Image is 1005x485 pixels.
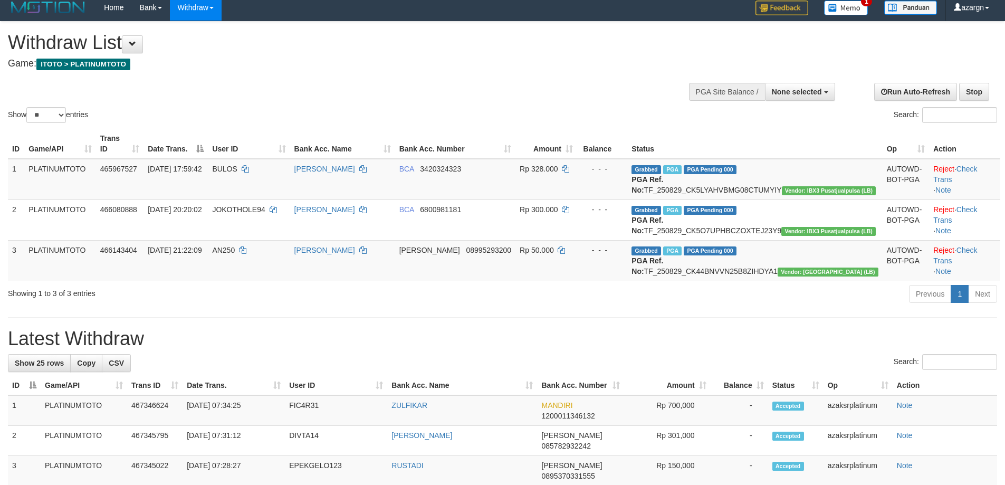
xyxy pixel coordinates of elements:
a: ZULFIKAR [391,401,427,410]
td: TF_250829_CK5LYAHVBMG08CTUMYIY [627,159,882,200]
td: - [711,395,768,426]
div: PGA Site Balance / [689,83,765,101]
div: - - - [581,245,623,255]
span: PGA Pending [684,246,736,255]
th: Bank Acc. Number: activate to sort column ascending [537,376,624,395]
span: Show 25 rows [15,359,64,367]
a: [PERSON_NAME] [294,205,355,214]
a: Reject [933,165,954,173]
a: Note [897,461,913,470]
div: - - - [581,204,623,215]
th: Bank Acc. Name: activate to sort column ascending [290,129,395,159]
span: CSV [109,359,124,367]
th: Game/API: activate to sort column ascending [24,129,95,159]
th: Status [627,129,882,159]
span: Accepted [772,402,804,411]
a: Note [897,401,913,410]
span: None selected [772,88,822,96]
span: Copy [77,359,95,367]
th: Trans ID: activate to sort column ascending [96,129,143,159]
span: PGA Pending [684,206,736,215]
td: PLATINUMTOTO [24,199,95,240]
td: - [711,426,768,456]
img: Button%20Memo.svg [824,1,868,15]
th: Status: activate to sort column ascending [768,376,824,395]
div: - - - [581,164,623,174]
a: [PERSON_NAME] [294,246,355,254]
img: Feedback.jpg [755,1,808,15]
span: BCA [399,205,414,214]
th: Op: activate to sort column ascending [824,376,893,395]
h1: Latest Withdraw [8,328,997,349]
h1: Withdraw List [8,32,659,53]
span: Copy 085782932242 to clipboard [541,442,590,450]
span: [DATE] 17:59:42 [148,165,202,173]
span: [DATE] 21:22:09 [148,246,202,254]
td: DIVTA14 [285,426,387,456]
label: Search: [894,107,997,123]
span: 466143404 [100,246,137,254]
a: [PERSON_NAME] [391,431,452,440]
a: Copy [70,354,102,372]
th: Date Trans.: activate to sort column ascending [183,376,285,395]
a: Note [935,267,951,275]
div: Showing 1 to 3 of 3 entries [8,284,411,299]
span: BCA [399,165,414,173]
span: [DATE] 20:20:02 [148,205,202,214]
span: 465967527 [100,165,137,173]
span: Vendor URL: https://dashboard.q2checkout.com/secure [778,268,878,277]
td: · · [929,199,1000,240]
td: AUTOWD-BOT-PGA [883,159,929,200]
img: panduan.png [884,1,937,15]
th: Bank Acc. Name: activate to sort column ascending [387,376,537,395]
th: Trans ID: activate to sort column ascending [127,376,183,395]
a: Check Trans [933,205,977,224]
th: User ID: activate to sort column ascending [285,376,387,395]
span: Grabbed [631,165,661,174]
span: Rp 300.000 [520,205,558,214]
span: Rp 328.000 [520,165,558,173]
a: Run Auto-Refresh [874,83,957,101]
span: Copy 1200011346132 to clipboard [541,412,595,420]
span: MANDIRI [541,401,572,410]
b: PGA Ref. No: [631,256,663,275]
a: Note [935,226,951,235]
th: Op: activate to sort column ascending [883,129,929,159]
td: · · [929,159,1000,200]
th: Amount: activate to sort column ascending [624,376,711,395]
th: Amount: activate to sort column ascending [515,129,577,159]
td: Rp 700,000 [624,395,711,426]
a: Next [968,285,997,303]
a: Show 25 rows [8,354,71,372]
td: TF_250829_CK44BNVVN25B8ZIHDYA1 [627,240,882,281]
th: Action [893,376,997,395]
td: 1 [8,395,41,426]
span: PGA Pending [684,165,736,174]
label: Show entries [8,107,88,123]
span: Grabbed [631,246,661,255]
h4: Game: [8,59,659,69]
input: Search: [922,354,997,370]
td: 2 [8,426,41,456]
label: Search: [894,354,997,370]
span: Accepted [772,462,804,471]
a: Reject [933,205,954,214]
a: Note [935,186,951,194]
a: [PERSON_NAME] [294,165,355,173]
a: Note [897,431,913,440]
b: PGA Ref. No: [631,175,663,194]
span: [PERSON_NAME] [399,246,460,254]
td: PLATINUMTOTO [41,426,127,456]
td: 467346624 [127,395,183,426]
span: Copy 6800981181 to clipboard [420,205,461,214]
span: Rp 50.000 [520,246,554,254]
th: Balance [577,129,627,159]
td: · · [929,240,1000,281]
td: TF_250829_CK5O7UPHBCZOXTEJ23Y9 [627,199,882,240]
td: PLATINUMTOTO [24,159,95,200]
span: Copy 3420324323 to clipboard [420,165,461,173]
span: Accepted [772,432,804,441]
td: [DATE] 07:34:25 [183,395,285,426]
span: Vendor URL: https://dashboard.q2checkout.com/secure [781,227,876,236]
th: ID [8,129,24,159]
